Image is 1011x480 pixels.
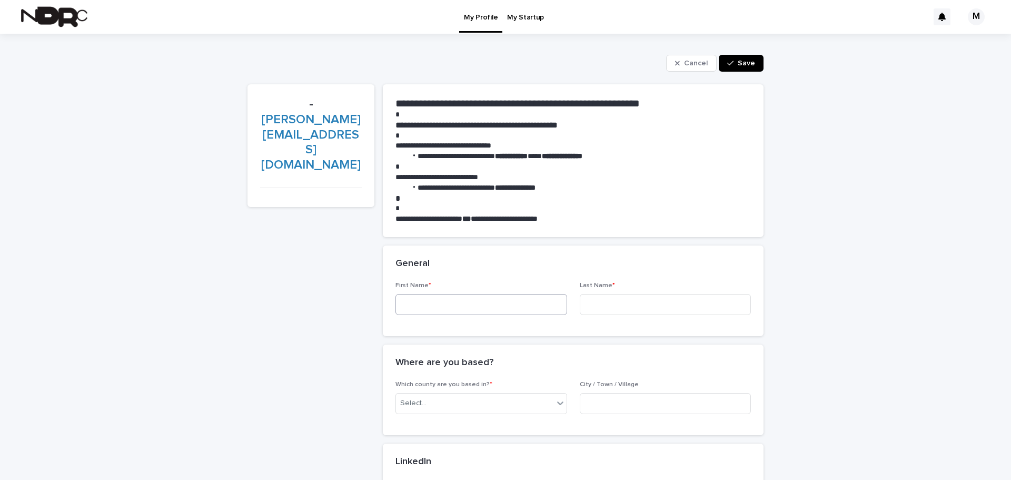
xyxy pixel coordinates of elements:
[719,55,764,72] button: Save
[395,282,431,289] span: First Name
[684,60,708,67] span: Cancel
[395,381,492,388] span: Which county are you based in?
[738,60,755,67] span: Save
[968,8,985,25] div: M
[395,258,430,270] h2: General
[260,97,362,173] p: -
[580,381,639,388] span: City / Town / Village
[666,55,717,72] button: Cancel
[580,282,615,289] span: Last Name
[261,113,361,171] a: [PERSON_NAME][EMAIL_ADDRESS][DOMAIN_NAME]
[395,357,493,369] h2: Where are you based?
[400,398,427,409] div: Select...
[395,456,431,468] h2: LinkedIn
[21,6,87,27] img: fPh53EbzTSOZ76wyQ5GQ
